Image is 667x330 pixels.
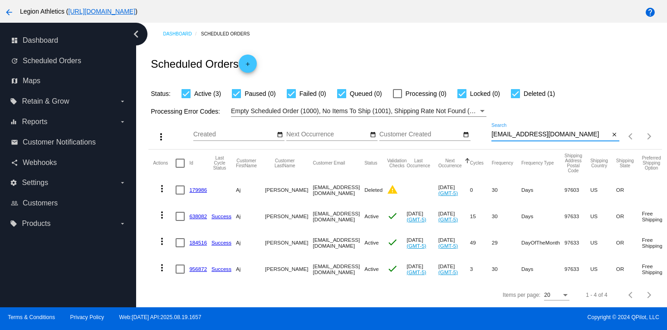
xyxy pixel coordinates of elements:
mat-icon: check [387,210,398,221]
button: Change sorting for ShippingCountry [590,158,608,168]
mat-cell: [DATE] [438,177,470,203]
mat-icon: more_vert [156,131,167,142]
mat-select: Items per page: [544,292,569,299]
mat-cell: 30 [492,256,521,282]
span: Processing (0) [406,88,446,99]
input: Customer Created [379,131,461,138]
mat-cell: [EMAIL_ADDRESS][DOMAIN_NAME] [313,230,364,256]
mat-cell: US [590,256,616,282]
mat-cell: 97633 [564,256,590,282]
mat-header-cell: Actions [153,150,176,177]
mat-cell: [PERSON_NAME] [265,177,313,203]
mat-cell: [DATE] [438,203,470,230]
a: people_outline Customers [11,196,126,210]
mat-select: Filter by Processing Error Codes [231,105,486,117]
mat-cell: [PERSON_NAME] [265,230,313,256]
a: Success [211,266,231,272]
button: Change sorting for NextOccurrenceUtc [438,158,462,168]
mat-icon: add [242,61,253,72]
i: arrow_drop_down [119,179,126,186]
mat-cell: 97633 [564,230,590,256]
a: (GMT-5) [407,243,426,249]
mat-icon: help [645,7,656,18]
i: email [11,139,18,146]
span: Queued (0) [350,88,382,99]
button: Change sorting for Frequency [492,160,513,166]
mat-cell: [PERSON_NAME] [265,256,313,282]
button: Change sorting for ShippingPostcode [564,153,582,173]
mat-cell: [DATE] [407,230,438,256]
button: Change sorting for Id [189,160,193,166]
mat-cell: 97633 [564,203,590,230]
mat-icon: close [611,131,618,139]
a: share Webhooks [11,155,126,170]
a: (GMT-5) [438,216,458,222]
mat-icon: date_range [370,131,376,139]
span: Legion Athletics ( ) [20,8,137,15]
button: Change sorting for Status [364,160,377,166]
a: Web:[DATE] API:2025.08.19.1657 [119,314,201,320]
mat-icon: check [387,237,398,248]
button: Next page [640,286,658,304]
div: Items per page: [503,292,540,298]
mat-cell: 3 [470,256,492,282]
mat-cell: OR [616,230,642,256]
span: Webhooks [23,159,57,167]
mat-icon: more_vert [157,183,167,194]
span: Paused (0) [245,88,275,99]
mat-cell: US [590,203,616,230]
span: Customers [23,199,58,207]
span: Active [364,213,379,219]
a: 956872 [189,266,207,272]
mat-cell: [EMAIL_ADDRESS][DOMAIN_NAME] [313,256,364,282]
mat-cell: Aj [236,230,265,256]
a: Privacy Policy [70,314,104,320]
mat-cell: [EMAIL_ADDRESS][DOMAIN_NAME] [313,203,364,230]
mat-cell: DayOfTheMonth [521,230,564,256]
span: Active [364,240,379,245]
i: chevron_left [129,27,143,41]
mat-cell: [DATE] [438,230,470,256]
mat-cell: [PERSON_NAME] [265,203,313,230]
span: Deleted [364,187,383,193]
a: (GMT-5) [407,216,426,222]
a: (GMT-5) [438,190,458,196]
span: Active [364,266,379,272]
span: Status: [151,90,171,97]
button: Change sorting for FrequencyType [521,160,554,166]
button: Change sorting for CustomerFirstName [236,158,257,168]
a: (GMT-5) [407,269,426,275]
i: map [11,77,18,85]
input: Next Occurrence [286,131,368,138]
button: Change sorting for ShippingState [616,158,634,168]
mat-cell: Days [521,177,564,203]
i: arrow_drop_down [119,98,126,105]
span: 20 [544,292,550,298]
span: Dashboard [23,36,58,45]
input: Search [491,131,610,138]
i: dashboard [11,37,18,44]
button: Change sorting for CustomerLastName [265,158,304,168]
span: Failed (0) [299,88,326,99]
a: [URL][DOMAIN_NAME] [69,8,136,15]
i: update [11,57,18,65]
mat-cell: [EMAIL_ADDRESS][DOMAIN_NAME] [313,177,364,203]
mat-cell: 30 [492,203,521,230]
mat-cell: Aj [236,203,265,230]
mat-icon: check [387,263,398,274]
a: (GMT-5) [438,269,458,275]
mat-cell: Aj [236,177,265,203]
input: Created [193,131,275,138]
mat-cell: OR [616,177,642,203]
a: 179986 [189,187,207,193]
button: Change sorting for PreferredShippingOption [642,155,661,170]
mat-icon: more_vert [157,210,167,220]
button: Change sorting for LastOccurrenceUtc [407,158,430,168]
mat-cell: US [590,177,616,203]
button: Change sorting for CustomerEmail [313,160,345,166]
mat-cell: 0 [470,177,492,203]
span: Retain & Grow [22,97,69,105]
span: Copyright © 2024 QPilot, LLC [341,314,659,320]
a: dashboard Dashboard [11,33,126,48]
button: Previous page [622,286,640,304]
